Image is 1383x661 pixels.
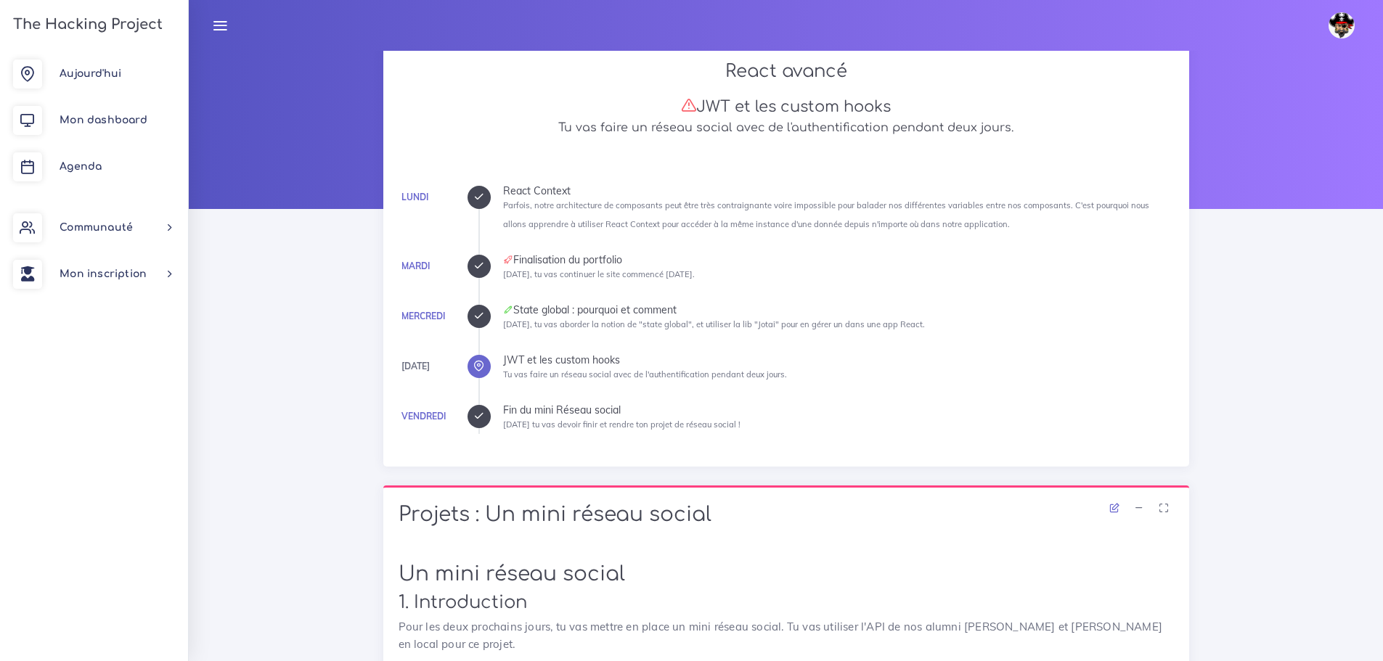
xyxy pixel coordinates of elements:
a: Mardi [401,260,430,271]
p: Pour les deux prochains jours, tu vas mettre en place un mini réseau social. Tu vas utiliser l'AP... [399,618,1174,653]
a: Mercredi [401,311,445,321]
small: [DATE] tu vas devoir finir et rendre ton projet de réseau social ! [503,419,741,430]
div: React Context [503,186,1174,196]
div: JWT et les custom hooks [503,355,1174,365]
div: Fin du mini Réseau social [503,405,1174,415]
span: Mon inscription [60,268,147,279]
div: State global : pourquoi et comment [503,305,1174,315]
h2: React avancé [399,61,1174,82]
h2: 1. Introduction [399,592,1174,613]
div: Finalisation du portfolio [503,255,1174,265]
small: [DATE], tu vas aborder la notion de "state global", et utiliser la lib "Jotai" pour en gérer un d... [503,319,925,329]
small: Tu vas faire un réseau social avec de l'authentification pendant deux jours. [503,369,787,379]
h3: The Hacking Project [9,17,163,33]
h1: Projets : Un mini réseau social [399,503,1174,527]
span: Communauté [60,222,133,233]
img: avatar [1329,12,1355,38]
div: [DATE] [401,358,430,374]
span: Agenda [60,161,102,172]
h1: Un mini réseau social [399,562,1174,587]
a: Vendredi [401,411,446,422]
h5: Tu vas faire un réseau social avec de l'authentification pendant deux jours. [399,121,1174,135]
small: [DATE], tu vas continuer le site commencé [DATE]. [503,269,695,279]
a: Lundi [401,192,428,202]
small: Parfois, notre architecture de composants peut être très contraignante voire impossible pour bala... [503,200,1149,229]
span: Mon dashboard [60,115,147,126]
span: Aujourd'hui [60,68,121,79]
h3: JWT et les custom hooks [399,97,1174,116]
